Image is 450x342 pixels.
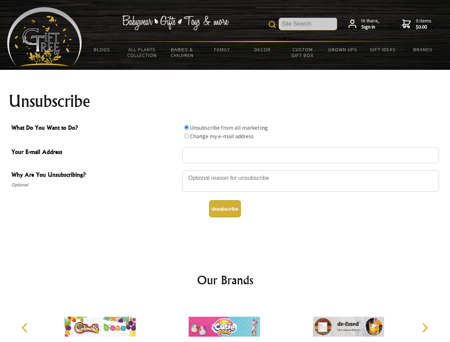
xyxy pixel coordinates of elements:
[9,93,442,110] h1: Unsubscribe
[202,42,243,57] a: Family
[7,7,82,66] img: Babyware - Gifts - Toys and more...
[11,170,179,181] span: Why Are You Unsubscribing?
[322,42,363,57] a: Grown Ups
[283,42,323,63] a: Custom Gift Box
[184,134,189,138] input: What Do You Want to Do?
[190,133,254,140] label: Change my e-mail address
[11,147,179,158] span: Your E-mail Address
[122,42,162,63] a: All Plants Collection
[11,123,179,134] span: What Do You Want to Do?
[363,42,403,57] a: Gift Ideas
[348,18,379,30] a: Hi there,Sign in
[182,147,439,163] input: Your E-mail Address
[162,42,202,63] a: Babies & Children
[14,271,436,289] h2: Our Brands
[82,42,122,57] a: BLOGS
[11,181,179,189] span: Optional
[209,200,241,217] button: Unsubscribe
[279,18,337,30] input: Site Search
[184,125,189,130] input: What Do You Want to Do?
[402,18,431,30] a: 0 items$0.00
[122,15,229,30] img: Babywear - Gifts - Toys & more
[416,24,431,30] strong: $0.00
[242,42,283,57] a: Decor
[18,320,33,336] button: Previous
[361,18,379,30] span: Hi there,
[416,17,431,30] span: 0 items
[361,24,379,30] strong: Sign in
[417,320,433,336] button: Next
[403,42,443,57] a: Brands
[182,170,439,192] textarea: Why Are You Unsubscribing?
[190,124,268,131] label: Unsubscribe from all marketing
[269,21,276,28] img: product search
